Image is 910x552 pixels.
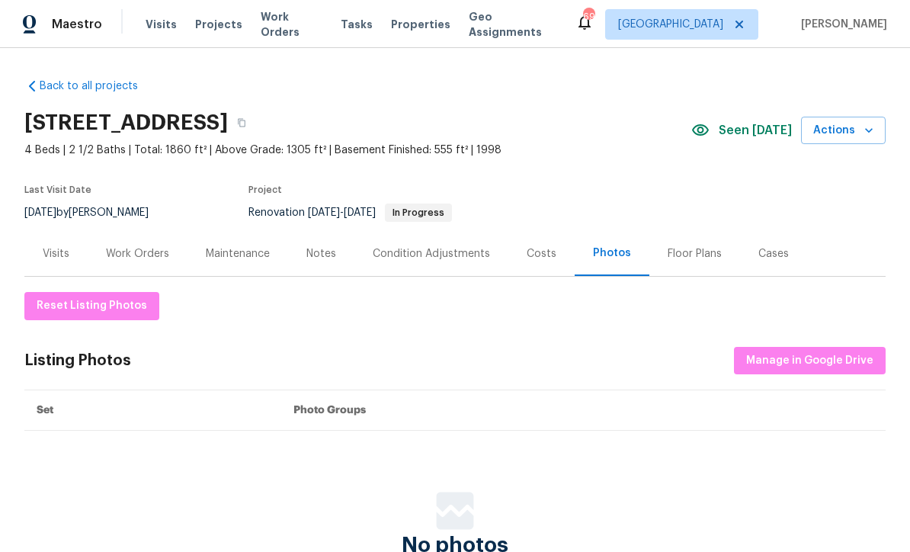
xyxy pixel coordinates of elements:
span: Reset Listing Photos [37,297,147,316]
span: Actions [813,121,873,140]
a: Back to all projects [24,79,171,94]
button: Manage in Google Drive [734,347,886,375]
div: Maintenance [206,246,270,262]
div: Work Orders [106,246,169,262]
div: 69 [583,9,594,24]
div: Floor Plans [668,246,722,262]
div: Photos [593,246,631,261]
span: Visits [146,17,177,32]
div: Cases [758,246,789,262]
span: Geo Assignments [469,9,557,40]
span: Tasks [341,19,373,30]
button: Reset Listing Photos [24,292,159,320]
div: Listing Photos [24,353,131,368]
span: In Progress [386,208,450,217]
span: Seen [DATE] [719,123,792,138]
div: Notes [306,246,336,262]
div: Costs [527,246,556,262]
span: [DATE] [24,207,56,218]
span: Properties [391,17,450,32]
div: Condition Adjustments [373,246,490,262]
span: Last Visit Date [24,185,91,194]
span: 4 Beds | 2 1/2 Baths | Total: 1860 ft² | Above Grade: 1305 ft² | Basement Finished: 555 ft² | 1998 [24,143,691,158]
span: [DATE] [308,207,340,218]
span: Work Orders [261,9,322,40]
div: by [PERSON_NAME] [24,204,167,222]
th: Photo Groups [281,390,886,431]
span: - [308,207,376,218]
div: Visits [43,246,69,262]
span: Manage in Google Drive [746,351,873,371]
button: Copy Address [228,109,255,136]
button: Actions [801,117,886,145]
span: [PERSON_NAME] [795,17,887,32]
h2: [STREET_ADDRESS] [24,115,228,130]
span: [GEOGRAPHIC_DATA] [618,17,723,32]
span: Project [248,185,282,194]
span: [DATE] [344,207,376,218]
th: Set [24,390,281,431]
span: Renovation [248,207,452,218]
span: Projects [195,17,242,32]
span: Maestro [52,17,102,32]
